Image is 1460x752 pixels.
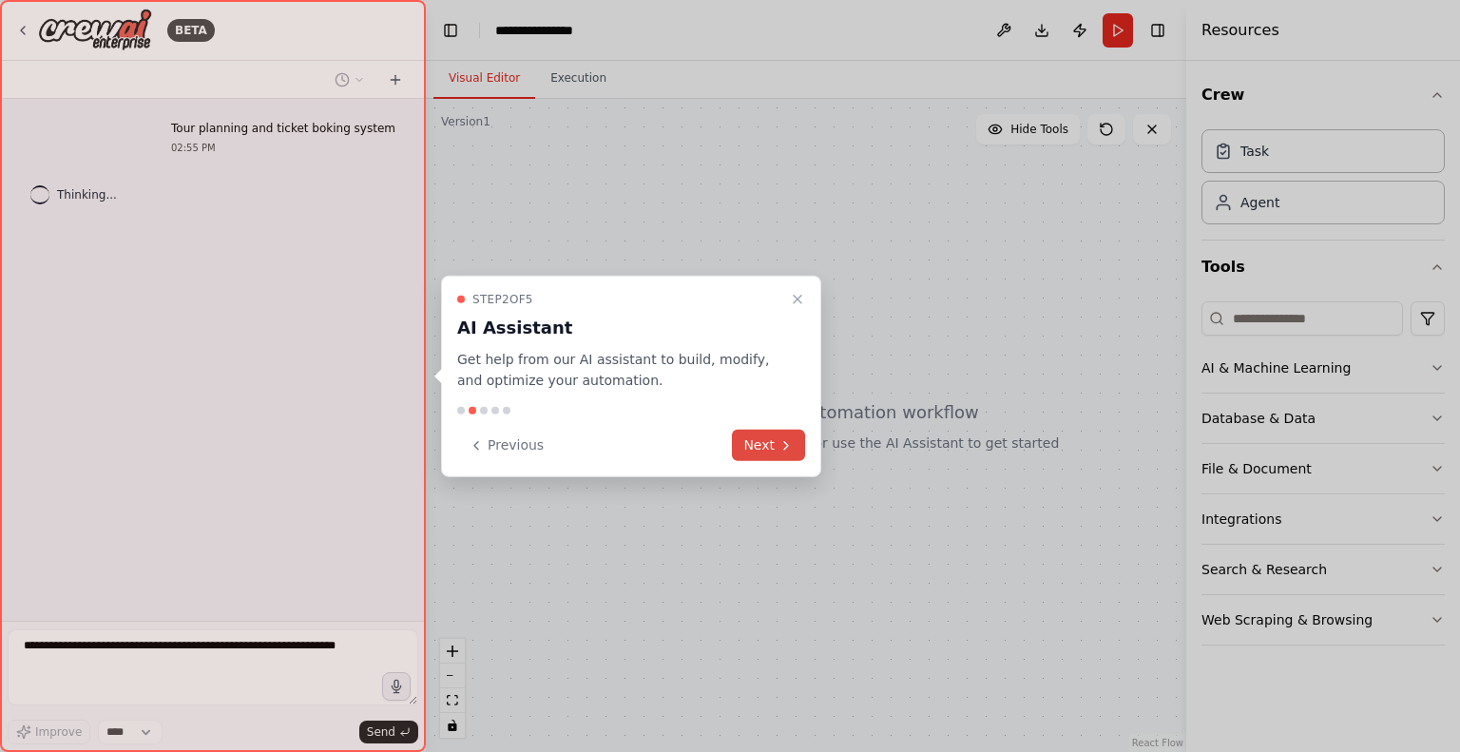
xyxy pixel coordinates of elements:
[437,17,464,44] button: Hide left sidebar
[472,291,533,306] span: Step 2 of 5
[732,430,805,461] button: Next
[457,348,782,392] p: Get help from our AI assistant to build, modify, and optimize your automation.
[457,314,782,340] h3: AI Assistant
[786,287,809,310] button: Close walkthrough
[457,430,555,461] button: Previous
